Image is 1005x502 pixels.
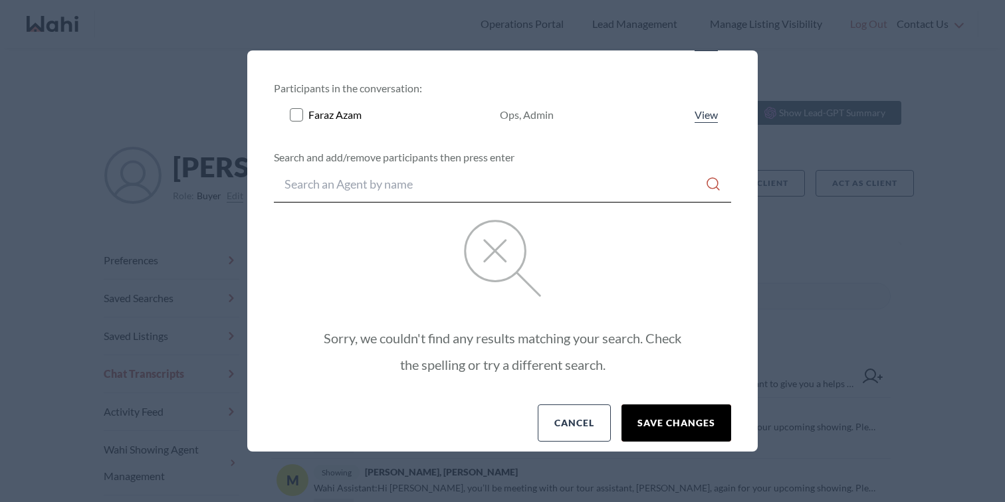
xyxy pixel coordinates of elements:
[308,107,362,123] span: Faraz Azam
[538,404,611,442] button: Cancel
[692,107,721,123] a: View profile
[284,172,705,196] input: Search input
[319,325,686,378] p: Sorry, we couldn't find any results matching your search. Check the spelling or try a different s...
[274,149,731,165] p: Search and add/remove participants then press enter
[621,404,731,442] button: Save changes
[500,107,554,123] div: Ops, Admin
[274,82,422,94] span: Participants in the conversation:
